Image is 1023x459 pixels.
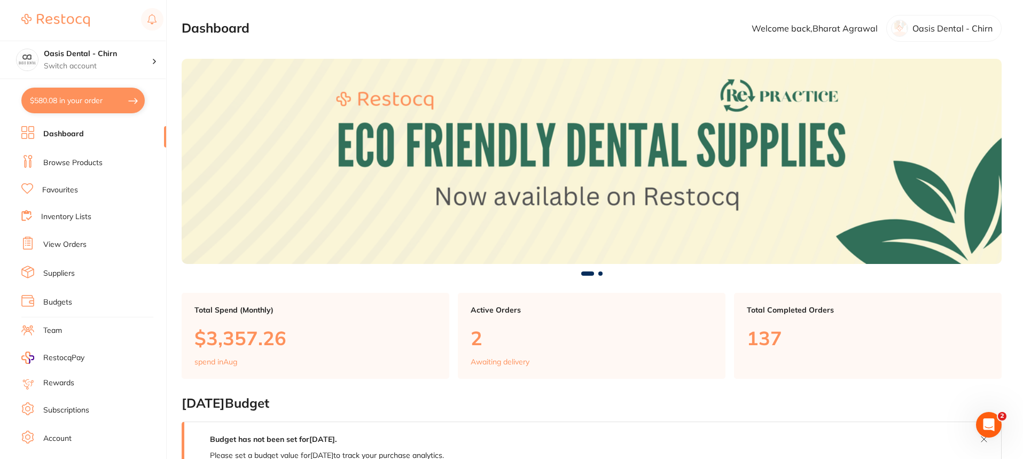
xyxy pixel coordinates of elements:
[747,327,989,349] p: 137
[43,268,75,279] a: Suppliers
[998,412,1006,421] span: 2
[21,352,84,364] a: RestocqPay
[43,378,74,388] a: Rewards
[194,357,237,366] p: spend in Aug
[17,49,38,71] img: Oasis Dental - Chirn
[21,88,145,113] button: $580.08 in your order
[43,158,103,168] a: Browse Products
[41,212,91,222] a: Inventory Lists
[912,24,993,33] p: Oasis Dental - Chirn
[43,353,84,363] span: RestocqPay
[471,327,713,349] p: 2
[21,8,90,33] a: Restocq Logo
[747,306,989,314] p: Total Completed Orders
[43,433,72,444] a: Account
[471,306,713,314] p: Active Orders
[43,239,87,250] a: View Orders
[43,129,84,139] a: Dashboard
[734,293,1002,379] a: Total Completed Orders137
[976,412,1002,438] iframe: Intercom live chat
[194,306,436,314] p: Total Spend (Monthly)
[44,61,152,72] p: Switch account
[43,297,72,308] a: Budgets
[458,293,725,379] a: Active Orders2Awaiting delivery
[42,185,78,196] a: Favourites
[471,357,529,366] p: Awaiting delivery
[44,49,152,59] h4: Oasis Dental - Chirn
[43,325,62,336] a: Team
[752,24,878,33] p: Welcome back, Bharat Agrawal
[21,352,34,364] img: RestocqPay
[182,293,449,379] a: Total Spend (Monthly)$3,357.26spend inAug
[21,14,90,27] img: Restocq Logo
[182,21,249,36] h2: Dashboard
[210,434,337,444] strong: Budget has not been set for [DATE] .
[182,59,1002,264] img: Dashboard
[182,396,1002,411] h2: [DATE] Budget
[43,405,89,416] a: Subscriptions
[194,327,436,349] p: $3,357.26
